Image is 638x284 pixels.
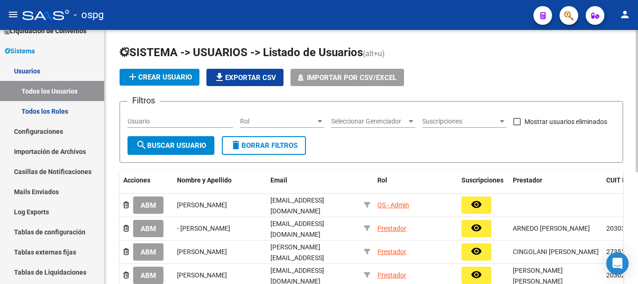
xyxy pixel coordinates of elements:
span: [PERSON_NAME] [177,271,227,279]
span: SISTEMA -> USUARIOS -> Listado de Usuarios [120,46,363,59]
mat-icon: search [136,139,147,151]
span: Borrar Filtros [230,141,298,150]
button: ABM [133,243,163,261]
span: Email [270,176,287,184]
span: Suscripciones [422,117,498,125]
button: Exportar CSV [206,69,284,86]
span: [PERSON_NAME] [177,201,227,209]
span: ABM [141,271,156,280]
span: ABM [141,248,156,256]
datatable-header-cell: Nombre y Apellido [173,170,267,201]
div: Prestador [377,223,406,234]
mat-icon: person [619,9,631,20]
datatable-header-cell: Prestador [509,170,603,201]
mat-icon: remove_red_eye [471,246,482,257]
span: ARNEDO [PERSON_NAME] [513,225,590,232]
mat-icon: file_download [214,72,225,83]
span: Prestador [513,176,542,184]
span: Seleccionar Gerenciador [331,117,407,125]
span: - ospg [74,5,104,25]
mat-icon: remove_red_eye [471,222,482,233]
button: ABM [133,197,163,214]
span: [PERSON_NAME][EMAIL_ADDRESS][PERSON_NAME][DOMAIN_NAME] [270,243,324,283]
span: Buscar Usuario [136,141,206,150]
button: Importar por CSV/Excel [291,69,404,86]
span: Rol [377,176,387,184]
mat-icon: remove_red_eye [471,199,482,210]
mat-icon: menu [7,9,19,20]
span: ABM [141,225,156,233]
span: [PERSON_NAME] [177,248,227,255]
span: [EMAIL_ADDRESS][DOMAIN_NAME] [270,220,324,238]
div: OS - Admin [377,200,409,211]
mat-icon: delete [230,139,241,151]
span: [EMAIL_ADDRESS][DOMAIN_NAME] [270,197,324,215]
datatable-header-cell: Suscripciones [458,170,509,201]
span: - [PERSON_NAME] [177,225,230,232]
mat-icon: add [127,71,138,82]
span: ABM [141,201,156,210]
mat-icon: remove_red_eye [471,269,482,280]
button: Buscar Usuario [128,136,214,155]
span: Rol [240,117,316,125]
span: Nombre y Apellido [177,176,232,184]
div: Prestador [377,247,406,257]
button: Crear Usuario [120,69,199,86]
span: Mostrar usuarios eliminados [525,116,607,127]
datatable-header-cell: Email [267,170,360,201]
span: Crear Usuario [127,73,192,81]
span: CINGOLANI [PERSON_NAME] [513,248,599,255]
datatable-header-cell: Acciones [120,170,173,201]
span: Sistema [5,46,35,56]
div: Prestador [377,270,406,281]
span: (alt+u) [363,49,385,58]
div: Open Intercom Messenger [606,252,629,275]
span: Exportar CSV [214,73,276,82]
button: ABM [133,220,163,237]
h3: Filtros [128,94,160,107]
datatable-header-cell: Rol [374,170,458,201]
span: Suscripciones [461,176,503,184]
button: Borrar Filtros [222,136,306,155]
span: Acciones [123,176,150,184]
span: Importar por CSV/Excel [307,73,397,82]
span: Liquidación de Convenios [5,26,86,36]
button: ABM [133,267,163,284]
